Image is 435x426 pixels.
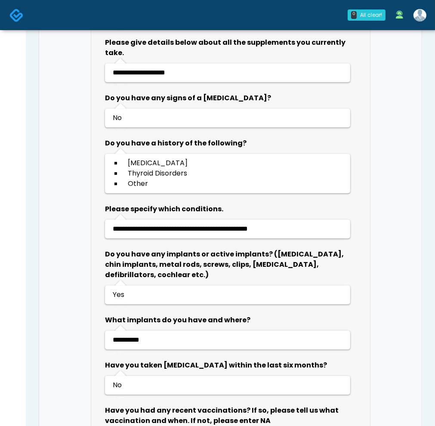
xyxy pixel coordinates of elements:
span: [MEDICAL_DATA] [128,158,188,168]
b: Have you taken [MEDICAL_DATA] within the last six months? [105,360,327,370]
b: What implants do you have and where? [105,315,250,325]
span: Other [128,179,148,188]
span: No [113,113,122,123]
button: Open LiveChat chat widget [7,3,33,29]
img: Taylor Kubinski [413,9,426,22]
a: 0 All clear! [342,6,391,24]
b: Please give details below about all the supplements you currently take. [105,37,346,58]
b: Do you have any implants or active implants? ([MEDICAL_DATA], chin implants, metal rods, screws, ... [105,249,344,280]
b: Have you had any recent vaccinations? If so, please tell us what vaccination and when. If not, pl... [105,405,339,426]
div: All clear! [360,11,382,19]
span: Yes [113,290,124,299]
b: Do you have a history of the following? [105,138,247,148]
div: 0 [351,11,357,19]
img: Docovia [9,8,24,22]
b: Please specify which conditions. [105,204,223,214]
b: Do you have any signs of a [MEDICAL_DATA]? [105,93,271,103]
span: No [113,380,122,390]
span: Thyroid Disorders [128,168,187,178]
